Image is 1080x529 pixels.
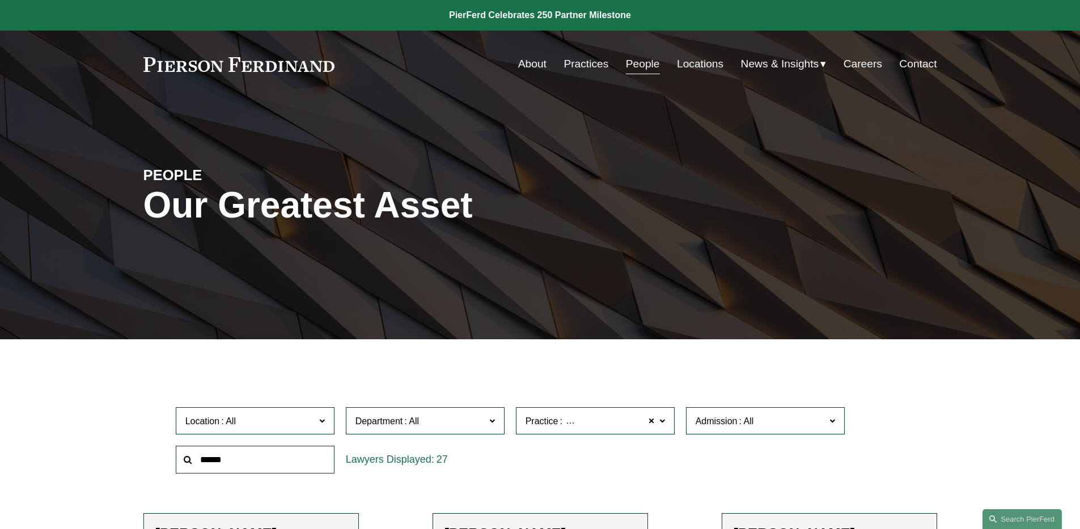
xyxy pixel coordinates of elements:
[899,53,937,75] a: Contact
[518,53,547,75] a: About
[844,53,882,75] a: Careers
[564,53,608,75] a: Practices
[143,185,672,226] h1: Our Greatest Asset
[696,416,738,426] span: Admission
[564,414,720,429] span: Professional and Management Liability
[526,416,558,426] span: Practice
[185,416,220,426] span: Location
[626,53,660,75] a: People
[437,454,448,465] span: 27
[355,416,403,426] span: Department
[677,53,723,75] a: Locations
[741,54,819,74] span: News & Insights
[741,53,827,75] a: folder dropdown
[982,509,1062,529] a: Search this site
[143,166,342,184] h4: PEOPLE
